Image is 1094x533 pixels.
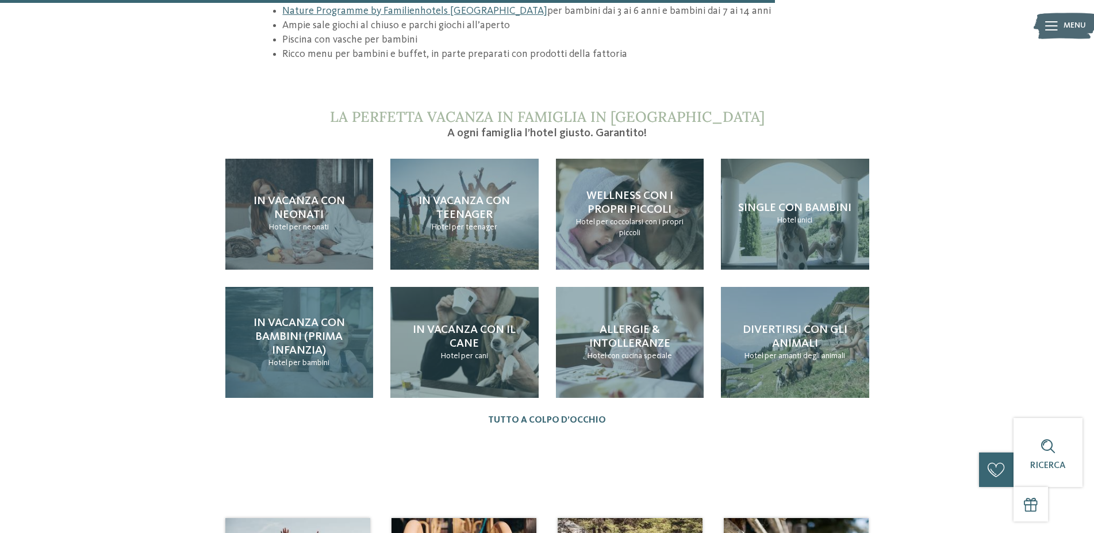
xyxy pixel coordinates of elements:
span: In vacanza con bambini (prima infanzia) [254,317,345,356]
span: per amanti degli animali [765,352,845,360]
span: per cani [461,352,488,360]
span: per teenager [452,223,497,231]
span: Hotel [576,218,595,226]
span: Hotel [268,359,287,367]
span: con cucina speciale [608,352,672,360]
li: Piscina con vasche per bambini [282,33,820,47]
span: Divertirsi con gli animali [743,324,847,350]
li: Ampie sale giochi al chiuso e parchi giochi all’aperto [282,18,820,33]
li: Ricco menu per bambini e buffet, in parte preparati con prodotti della fattoria [282,47,820,62]
span: Allergie & intolleranze [589,324,670,350]
span: per bambini [289,359,329,367]
span: per neonati [289,223,329,231]
a: Fattoria per bambini nei Familienhotel: un sogno Single con bambini Hotel unici [721,159,869,270]
span: Wellness con i propri piccoli [586,190,673,216]
span: unici [797,216,812,224]
a: Fattoria per bambini nei Familienhotel: un sogno In vacanza con teenager Hotel per teenager [390,159,539,270]
span: La perfetta vacanza in famiglia in [GEOGRAPHIC_DATA] [330,108,765,126]
span: Single con bambini [738,202,851,214]
span: A ogni famiglia l’hotel giusto. Garantito! [447,128,647,139]
a: Fattoria per bambini nei Familienhotel: un sogno In vacanza con neonati Hotel per neonati [225,159,374,270]
span: Hotel [441,352,460,360]
a: Fattoria per bambini nei Familienhotel: un sogno Allergie & intolleranze Hotel con cucina speciale [556,287,704,398]
a: Tutto a colpo d’occhio [488,415,606,426]
span: Ricerca [1030,461,1066,470]
span: Hotel [588,352,607,360]
span: In vacanza con neonati [254,195,345,221]
span: per coccolarsi con i propri piccoli [596,218,684,237]
a: Fattoria per bambini nei Familienhotel: un sogno Divertirsi con gli animali Hotel per amanti degl... [721,287,869,398]
span: Hotel [432,223,451,231]
a: Fattoria per bambini nei Familienhotel: un sogno In vacanza con il cane Hotel per cani [390,287,539,398]
span: Hotel [744,352,763,360]
span: In vacanza con il cane [413,324,516,350]
span: Hotel [777,216,796,224]
span: Hotel [269,223,288,231]
li: per bambini dai 3 ai 6 anni e bambini dai 7 ai 14 anni [282,4,820,18]
a: Fattoria per bambini nei Familienhotel: un sogno Wellness con i propri piccoli Hotel per coccolar... [556,159,704,270]
a: Fattoria per bambini nei Familienhotel: un sogno In vacanza con bambini (prima infanzia) Hotel pe... [225,287,374,398]
span: In vacanza con teenager [419,195,510,221]
a: Nature Programme by Familienhotels [GEOGRAPHIC_DATA] [282,6,547,16]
